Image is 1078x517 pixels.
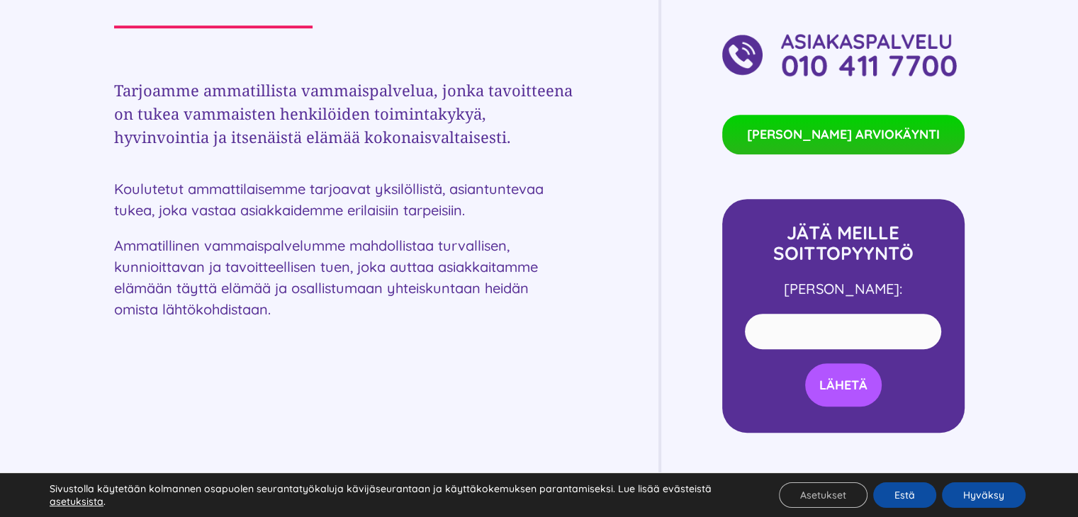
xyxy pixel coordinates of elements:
[722,31,965,86] img: tel: 0104117700
[873,482,936,508] button: Estä
[805,363,882,407] input: LÄHETÄ
[114,79,573,149] h3: Tarjoamme ammatillista vammaispalvelua, jonka tavoitteena on tukea vammaisten henkilöiden toimint...
[114,178,573,221] p: Koulutetut ammattilaisemme tarjoavat yksilöllistä, asiantuntevaa tukea, joka vastaa asiakkaidemme...
[50,495,103,508] button: asetuksista
[722,278,965,300] p: [PERSON_NAME]:
[779,482,868,508] button: Asetukset
[114,235,573,320] p: Ammatillinen vammaispalvelumme mahdollistaa turvallisen, kunnioittavan ja tavoitteellisen tuen, j...
[942,482,1026,508] button: Hyväksy
[50,482,743,508] p: Sivustolla käytetään kolmannen osapuolen seurantatyökaluja kävijäseurantaan ja käyttäkokemuksen p...
[734,314,952,407] form: Yhteydenottolomake
[773,221,914,265] strong: JÄTÄ MEILLE SOITTOPYYNTÖ
[747,125,940,144] span: [PERSON_NAME] ARVIOKÄYNTI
